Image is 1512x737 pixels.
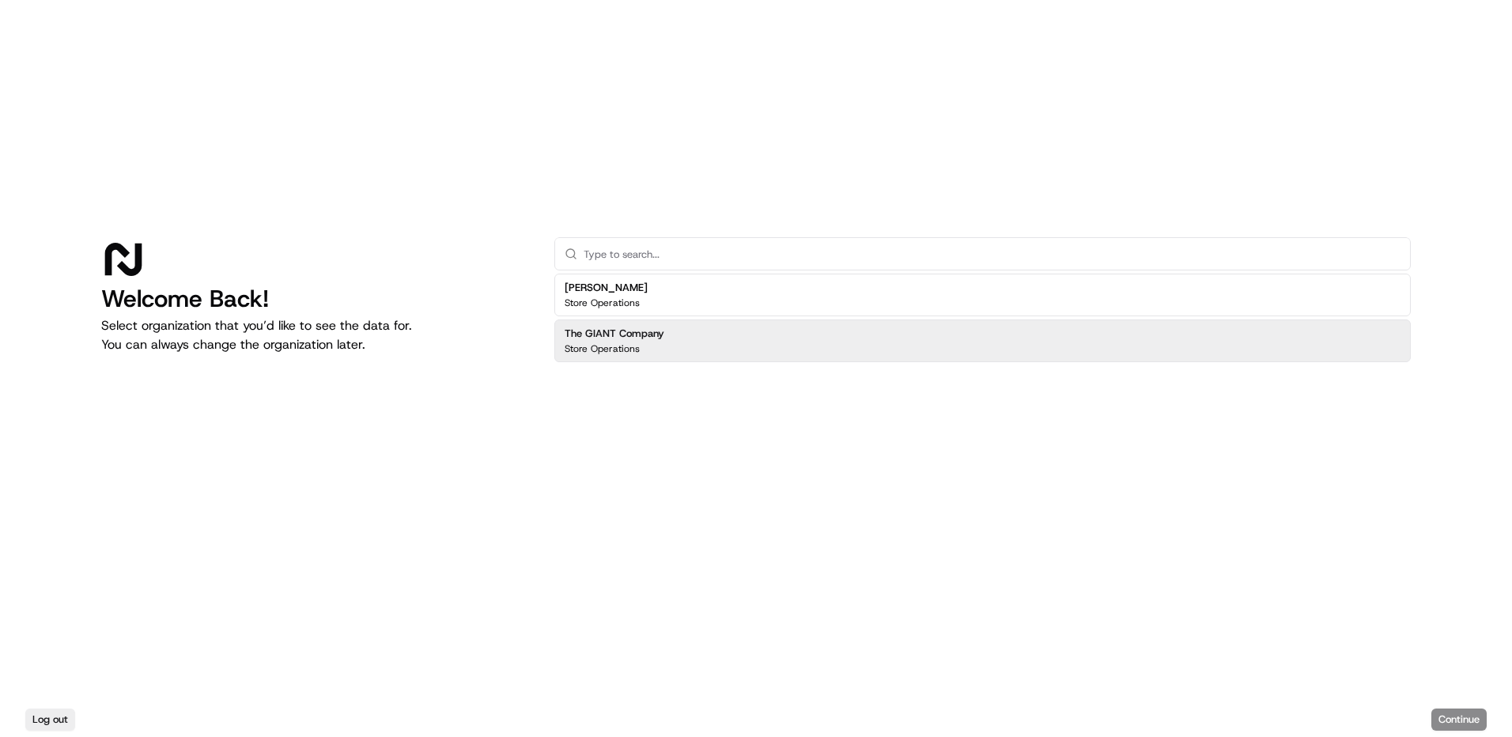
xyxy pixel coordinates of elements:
[101,285,529,313] h1: Welcome Back!
[565,281,648,295] h2: [PERSON_NAME]
[565,327,664,341] h2: The GIANT Company
[25,709,75,731] button: Log out
[554,270,1411,365] div: Suggestions
[565,342,640,355] p: Store Operations
[101,316,529,354] p: Select organization that you’d like to see the data for. You can always change the organization l...
[584,238,1400,270] input: Type to search...
[565,297,640,309] p: Store Operations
